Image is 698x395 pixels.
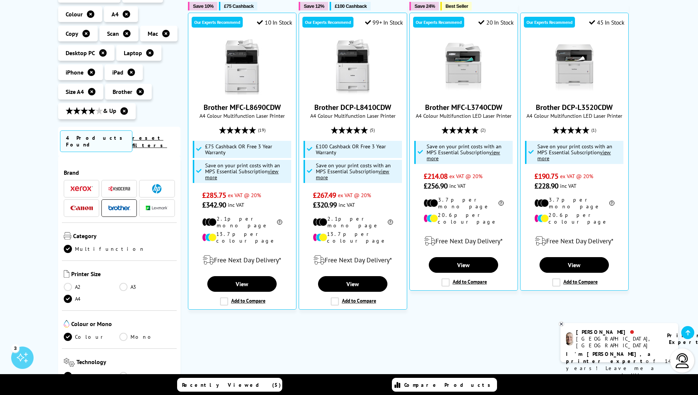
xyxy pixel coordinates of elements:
[192,250,292,271] div: modal_delivery
[66,49,95,57] span: Desktop PC
[257,19,292,26] div: 10 In Stock
[220,297,265,306] label: Add to Compare
[424,212,504,225] li: 20.6p per colour page
[392,378,497,392] a: Compare Products
[436,89,491,97] a: Brother MFC-L3740CDW
[177,378,282,392] a: Recently Viewed (5)
[70,186,93,191] img: Xerox
[64,232,71,240] img: Category
[314,102,391,112] a: Brother DCP-L8410CDW
[119,283,175,291] a: A3
[207,276,277,292] a: View
[404,382,494,388] span: Compare Products
[537,143,612,162] span: Save on your print costs with an MPS Essential Subscription
[429,257,498,273] a: View
[534,171,559,181] span: £190.75
[132,135,167,149] a: reset filters
[119,372,175,380] a: Inkjet
[478,19,513,26] div: 20 In Stock
[589,19,624,26] div: 45 In Stock
[192,17,243,28] div: Our Experts Recommend
[534,196,614,210] li: 3.7p per mono page
[302,17,353,28] div: Our Experts Recommend
[446,3,468,9] span: Best Seller
[440,2,472,10] button: Best Seller
[219,2,257,10] button: £75 Cashback
[449,182,466,189] span: inc VAT
[64,358,75,367] img: Technology
[427,143,502,162] span: Save on your print costs with an MPS Essential Subscription
[64,320,69,328] img: Colour or Mono
[536,102,613,112] a: Brother DCP-L3520CDW
[313,200,337,210] span: £320.99
[560,173,593,180] span: ex VAT @ 20%
[60,130,132,152] span: 4 Products Found
[370,123,375,137] span: (5)
[70,203,93,213] a: Canon
[108,203,131,213] a: Brother
[524,231,625,252] div: modal_delivery
[576,329,658,335] div: [PERSON_NAME]
[64,283,119,291] a: A2
[192,112,292,119] span: A4 Colour Multifunction Laser Printer
[414,112,514,119] span: A4 Colour Multifunction LED Laser Printer
[119,333,175,341] a: Mono
[316,168,389,181] u: view more
[188,2,217,10] button: Save 10%
[566,351,653,364] b: I'm [PERSON_NAME], a printer expert
[449,173,482,180] span: ex VAT @ 20%
[566,332,573,345] img: ashley-livechat.png
[534,181,559,191] span: £228.90
[64,372,119,380] a: Laser
[11,344,19,352] div: 3
[228,192,261,199] span: ex VAT @ 20%
[146,184,168,193] a: HP
[540,257,609,273] a: View
[64,245,145,253] a: Multifunction
[436,39,491,95] img: Brother MFC-L3740CDW
[193,3,214,9] span: Save 10%
[441,278,487,287] label: Add to Compare
[304,3,324,9] span: Save 12%
[325,89,381,97] a: Brother DCP-L8410CDW
[66,10,83,18] span: Colour
[330,2,371,10] button: £100 Cashback
[205,168,279,181] u: view more
[537,149,611,162] u: view more
[524,112,625,119] span: A4 Colour Multifunction LED Laser Printer
[313,215,393,229] li: 2.1p per mono page
[66,88,84,95] span: Size A4
[202,190,226,200] span: £285.75
[316,143,400,155] span: £100 Cashback OR Free 3 Year Warranty
[108,184,131,193] a: Kyocera
[425,102,502,112] a: Brother MFC-L3740CDW
[64,295,119,303] a: A4
[414,231,514,252] div: modal_delivery
[152,184,161,193] img: HP
[108,205,131,211] img: Brother
[71,320,175,329] span: Colour or Mono
[64,169,175,176] span: Brand
[546,39,602,95] img: Brother DCP-L3520CDW
[204,102,281,112] a: Brother MFC-L8690CDW
[113,88,132,95] span: Brother
[64,333,119,341] a: Colour
[202,200,226,210] span: £342.90
[124,49,142,57] span: Laptop
[205,162,280,181] span: Save on your print costs with an MPS Essential Subscription
[148,30,158,37] span: Mac
[146,203,168,213] a: Lexmark
[224,3,254,9] span: £75 Cashback
[576,335,658,349] div: [GEOGRAPHIC_DATA], [GEOGRAPHIC_DATA]
[409,2,439,10] button: Save 24%
[427,149,500,162] u: view more
[566,351,673,386] p: of 14 years! Leave me a message and I'll respond ASAP
[424,171,448,181] span: £214.08
[66,69,84,76] span: iPhone
[214,89,270,97] a: Brother MFC-L8690CDW
[202,231,282,244] li: 13.7p per colour page
[424,196,504,210] li: 3.7p per mono page
[524,17,575,28] div: Our Experts Recommend
[228,201,244,208] span: inc VAT
[546,89,602,97] a: Brother DCP-L3520CDW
